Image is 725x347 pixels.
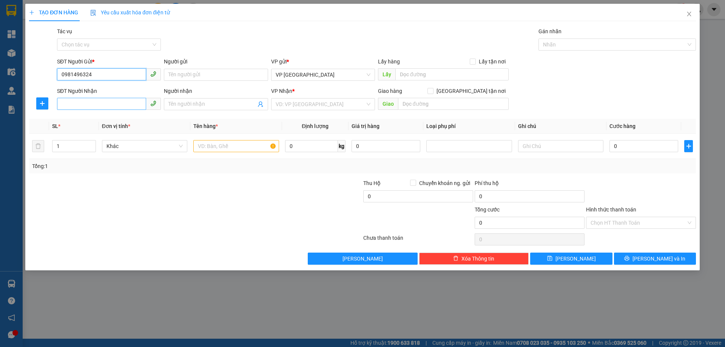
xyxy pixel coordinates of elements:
[378,68,395,80] span: Lấy
[398,98,509,110] input: Dọc đường
[453,256,458,262] span: delete
[547,256,552,262] span: save
[164,87,268,95] div: Người nhận
[90,9,170,15] span: Yêu cầu xuất hóa đơn điện tử
[686,11,692,17] span: close
[32,162,280,170] div: Tổng: 1
[475,207,500,213] span: Tổng cước
[338,140,346,152] span: kg
[276,69,370,80] span: VP Hà Đông
[57,28,72,34] label: Tác vụ
[271,88,292,94] span: VP Nhận
[684,140,693,152] button: plus
[302,123,329,129] span: Định lượng
[352,123,379,129] span: Giá trị hàng
[679,4,700,25] button: Close
[29,10,34,15] span: plus
[433,87,509,95] span: [GEOGRAPHIC_DATA] tận nơi
[538,28,561,34] label: Gán nhãn
[609,123,636,129] span: Cước hàng
[164,57,268,66] div: Người gửi
[29,9,78,15] span: TẠO ĐƠN HÀNG
[515,119,606,134] th: Ghi chú
[308,253,418,265] button: [PERSON_NAME]
[419,253,529,265] button: deleteXóa Thông tin
[193,123,218,129] span: Tên hàng
[57,57,161,66] div: SĐT Người Gửi
[378,59,400,65] span: Lấy hàng
[423,119,515,134] th: Loại phụ phí
[106,140,183,152] span: Khác
[362,234,474,247] div: Chưa thanh toán
[52,123,58,129] span: SL
[530,253,612,265] button: save[PERSON_NAME]
[102,123,130,129] span: Đơn vị tính
[378,88,402,94] span: Giao hàng
[32,140,44,152] button: delete
[150,100,156,106] span: phone
[378,98,398,110] span: Giao
[36,97,48,109] button: plus
[193,140,279,152] input: VD: Bàn, Ghế
[632,254,685,263] span: [PERSON_NAME] và In
[352,140,420,152] input: 0
[150,71,156,77] span: phone
[416,179,473,187] span: Chuyển khoản ng. gửi
[271,57,375,66] div: VP gửi
[37,100,48,106] span: plus
[518,140,603,152] input: Ghi Chú
[90,10,96,16] img: icon
[555,254,596,263] span: [PERSON_NAME]
[685,143,692,149] span: plus
[461,254,494,263] span: Xóa Thông tin
[475,179,585,190] div: Phí thu hộ
[614,253,696,265] button: printer[PERSON_NAME] và In
[57,87,161,95] div: SĐT Người Nhận
[586,207,636,213] label: Hình thức thanh toán
[363,180,381,186] span: Thu Hộ
[258,101,264,107] span: user-add
[624,256,629,262] span: printer
[395,68,509,80] input: Dọc đường
[476,57,509,66] span: Lấy tận nơi
[342,254,383,263] span: [PERSON_NAME]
